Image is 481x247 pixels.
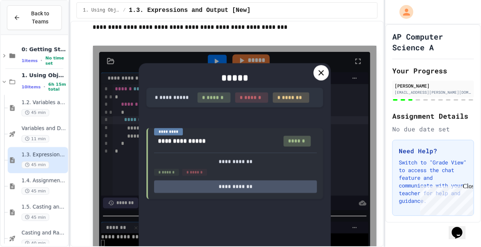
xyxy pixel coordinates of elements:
span: 1. Using Objects and Methods [22,72,66,79]
span: 11 min [22,135,49,143]
span: • [41,58,42,64]
div: My Account [391,3,415,21]
span: No time set [45,56,66,66]
div: [EMAIL_ADDRESS][PERSON_NAME][DOMAIN_NAME] [395,90,472,95]
span: 45 min [22,109,49,116]
span: 45 min [22,161,49,169]
span: Variables and Data Types - Quiz [22,126,66,132]
span: 1.4. Assignment and Input [22,178,66,184]
h3: Need Help? [399,146,468,156]
span: 1.3. Expressions and Output [New] [22,152,66,158]
span: 1.3. Expressions and Output [New] [129,6,250,15]
span: 1.2. Variables and Data Types [22,99,66,106]
span: • [44,84,45,90]
span: 10 items [22,85,41,90]
span: 1 items [22,58,38,63]
p: Switch to "Grade View" to access the chat feature and communicate with your teacher for help and ... [399,159,468,205]
span: Casting and Ranges of variables - Quiz [22,230,66,237]
h2: Assignment Details [392,111,474,121]
div: No due date set [392,124,474,134]
span: 45 min [22,187,49,195]
span: 45 min [22,214,49,221]
h1: AP Computer Science A [392,31,474,53]
span: 0: Getting Started [22,46,66,53]
div: [PERSON_NAME] [395,82,472,89]
span: 1.5. Casting and Ranges of Values [22,204,66,211]
span: 40 min [22,240,49,247]
div: Chat with us now!Close [3,3,53,49]
span: Back to Teams [25,10,55,26]
span: 6h 15m total [48,82,66,92]
button: Back to Teams [7,5,62,30]
iframe: chat widget [417,183,473,216]
span: / [123,7,126,13]
span: 1. Using Objects and Methods [83,7,120,13]
iframe: chat widget [449,216,473,239]
h2: Your Progress [392,65,474,76]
